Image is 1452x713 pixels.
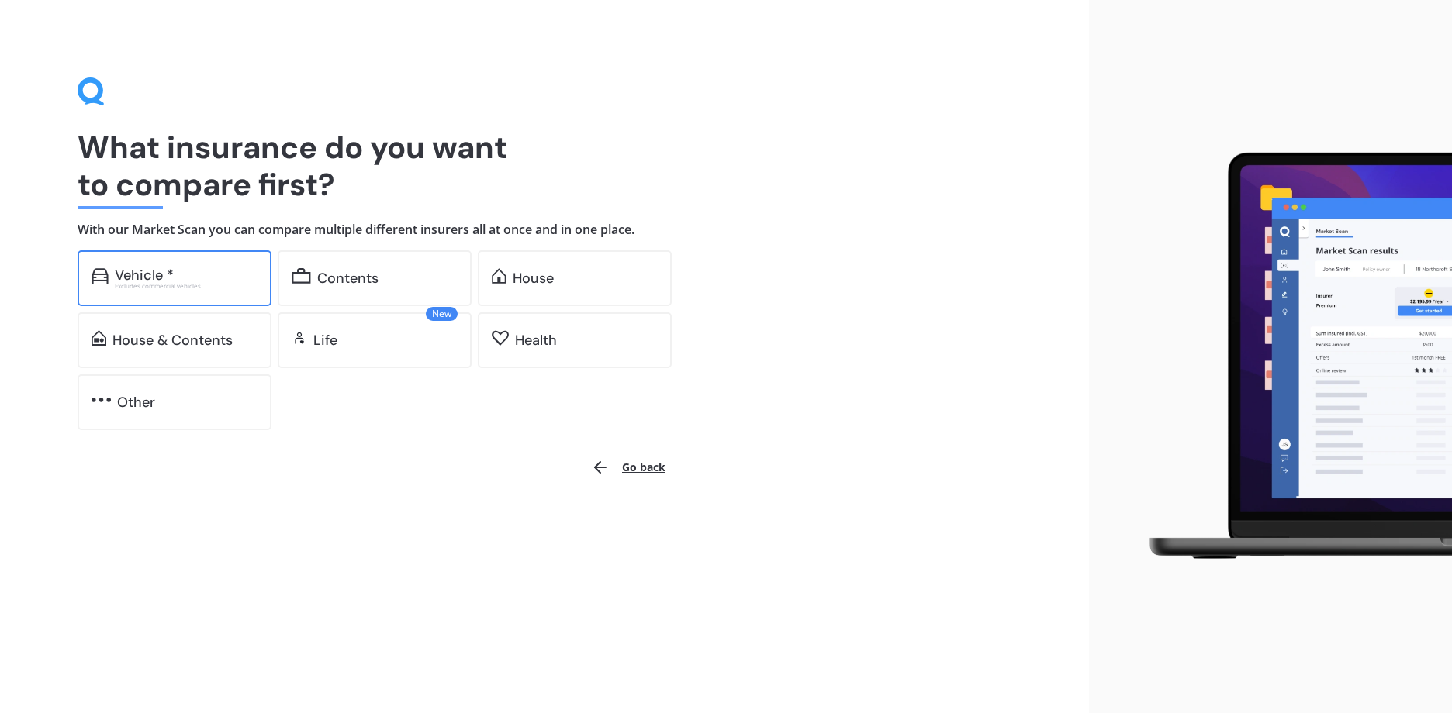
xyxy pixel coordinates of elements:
div: House [513,270,554,286]
div: House & Contents [112,332,233,348]
div: Contents [317,270,379,286]
div: Health [515,332,557,348]
div: Other [117,394,155,410]
img: home-and-contents.b802091223b8502ef2dd.svg [92,330,106,346]
img: life.f720d6a2d7cdcd3ad642.svg [292,330,307,346]
img: other.81dba5aafe580aa69f38.svg [92,392,111,408]
img: content.01f40a52572271636b6f.svg [292,268,311,284]
span: New [426,307,458,321]
img: car.f15378c7a67c060ca3f3.svg [92,268,109,284]
h4: With our Market Scan you can compare multiple different insurers all at once and in one place. [78,222,1011,238]
div: Vehicle * [115,267,174,283]
button: Go back [582,449,675,486]
img: health.62746f8bd298b648b488.svg [492,330,509,346]
div: Life [313,332,337,348]
img: laptop.webp [1127,143,1452,570]
img: home.91c183c226a05b4dc763.svg [492,268,506,284]
div: Excludes commercial vehicles [115,283,258,289]
h1: What insurance do you want to compare first? [78,129,1011,203]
